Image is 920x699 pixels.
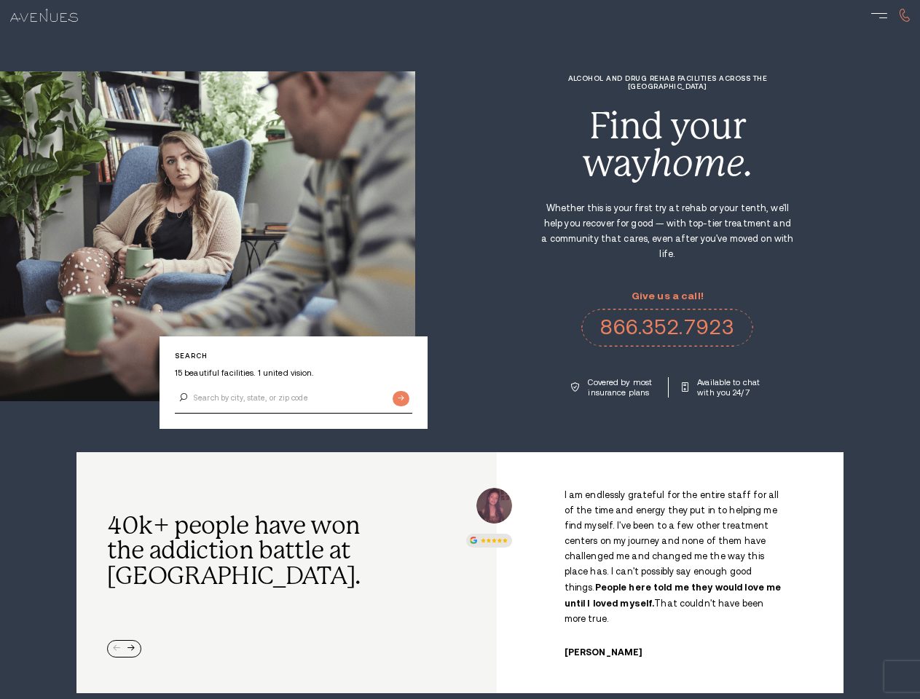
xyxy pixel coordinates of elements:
p: I am endlessly grateful for the entire staff for all of the time and energy they put in to helpin... [565,488,787,627]
p: Available to chat with you 24/7 [697,377,763,398]
h1: Alcohol and Drug Rehab Facilities across the [GEOGRAPHIC_DATA] [540,74,795,90]
div: Next slide [127,645,135,652]
h2: 40k+ people have won the addiction battle at [GEOGRAPHIC_DATA]. [107,513,370,590]
input: Submit [393,391,409,406]
a: Available to chat with you 24/7 [682,377,763,398]
a: 866.352.7923 [581,309,753,347]
p: Search [175,352,412,360]
p: Covered by most insurance plans [588,377,654,398]
div: / [517,488,823,657]
input: Search by city, state, or zip code [175,383,412,414]
strong: People here told me they would love me until I loved myself. [565,582,782,609]
p: Give us a call! [581,291,753,301]
i: home. [650,142,752,184]
a: Covered by most insurance plans [571,377,654,398]
div: Find your way [540,108,795,181]
p: Whether this is your first try at rehab or your tenth, we'll help you recover for good — with top... [540,201,795,262]
cite: [PERSON_NAME] [565,647,642,657]
p: 15 beautiful facilities. 1 united vision. [175,368,412,378]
